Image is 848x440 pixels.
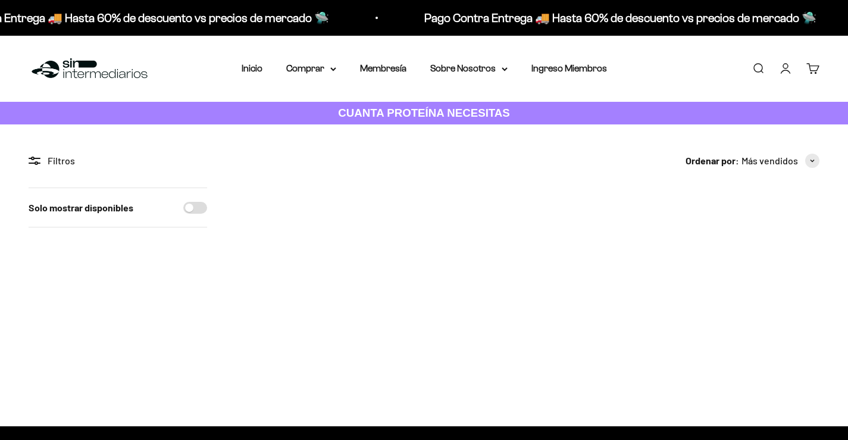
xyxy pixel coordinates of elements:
summary: Comprar [286,61,336,76]
label: Solo mostrar disponibles [29,200,133,216]
a: Membresía [360,63,406,73]
span: Más vendidos [741,153,798,168]
a: Ingreso Miembros [531,63,607,73]
p: Pago Contra Entrega 🚚 Hasta 60% de descuento vs precios de mercado 🛸 [419,8,811,27]
summary: Sobre Nosotros [430,61,508,76]
span: Ordenar por: [686,153,739,168]
a: Inicio [242,63,262,73]
button: Más vendidos [741,153,819,168]
strong: CUANTA PROTEÍNA NECESITAS [338,107,510,119]
div: Filtros [29,153,207,168]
